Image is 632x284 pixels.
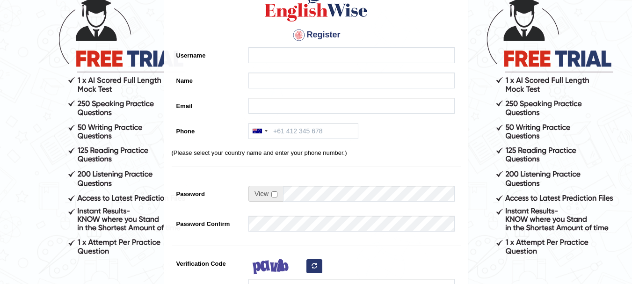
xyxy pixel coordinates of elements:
label: Verification Code [172,255,244,268]
label: Name [172,73,244,85]
label: Phone [172,123,244,136]
input: +61 412 345 678 [248,123,358,139]
p: (Please select your country name and enter your phone number.) [172,148,461,157]
label: Email [172,98,244,110]
input: Show/Hide Password [271,191,277,197]
label: Password [172,186,244,198]
label: Password Confirm [172,216,244,228]
h4: Register [172,28,461,43]
div: Australia: +61 [249,124,270,138]
label: Username [172,47,244,60]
